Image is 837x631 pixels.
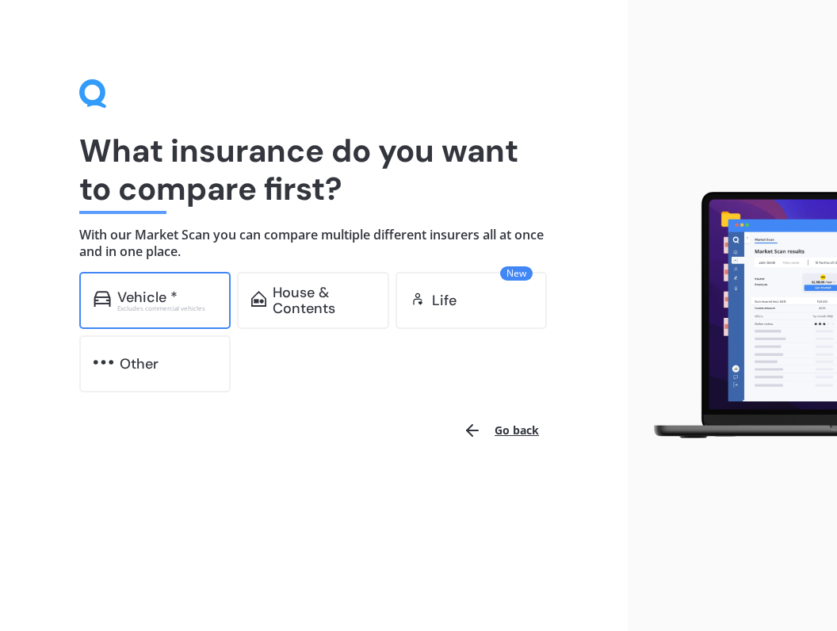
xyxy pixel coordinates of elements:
[117,305,217,312] div: Excludes commercial vehicles
[500,266,533,281] span: New
[94,354,113,370] img: other.81dba5aafe580aa69f38.svg
[251,291,266,307] img: home-and-contents.b802091223b8502ef2dd.svg
[79,132,548,208] h1: What insurance do you want to compare first?
[640,186,837,445] img: laptop.webp
[117,289,178,305] div: Vehicle *
[432,293,457,308] div: Life
[120,356,159,372] div: Other
[79,227,548,259] h4: With our Market Scan you can compare multiple different insurers all at once and in one place.
[273,285,375,316] div: House & Contents
[453,411,548,449] button: Go back
[410,291,426,307] img: life.f720d6a2d7cdcd3ad642.svg
[94,291,111,307] img: car.f15378c7a67c060ca3f3.svg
